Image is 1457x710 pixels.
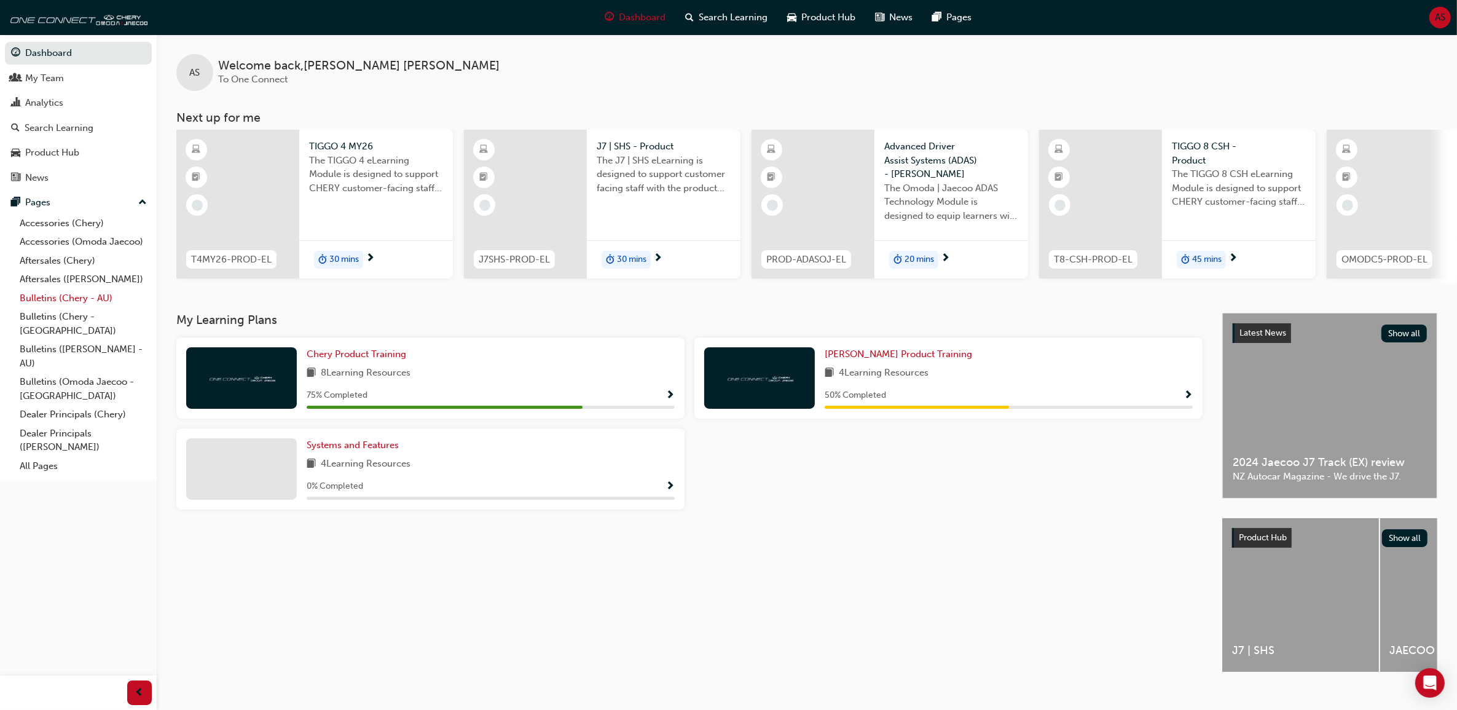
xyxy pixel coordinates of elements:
a: J7 | SHS [1222,518,1379,672]
img: oneconnect [208,372,275,384]
a: Accessories (Omoda Jaecoo) [15,232,152,251]
span: 50 % Completed [825,389,886,403]
span: next-icon [653,253,662,264]
a: PROD-ADASOJ-ELAdvanced Driver Assist Systems (ADAS) - [PERSON_NAME]The Omoda | Jaecoo ADAS Techno... [752,130,1028,278]
div: Analytics [25,96,63,110]
a: Product Hub [5,141,152,164]
div: Pages [25,195,50,210]
span: learningResourceType_ELEARNING-icon [1343,142,1351,158]
h3: Next up for me [157,111,1457,125]
a: [PERSON_NAME] Product Training [825,347,977,361]
a: Bulletins (Chery - [GEOGRAPHIC_DATA]) [15,307,152,340]
div: Product Hub [25,146,79,160]
div: News [25,171,49,185]
a: guage-iconDashboard [595,5,676,30]
button: DashboardMy TeamAnalyticsSearch LearningProduct HubNews [5,39,152,191]
span: book-icon [307,457,316,472]
span: Search Learning [699,10,768,25]
span: 30 mins [617,253,646,267]
span: booktick-icon [768,170,776,186]
span: learningRecordVerb_NONE-icon [192,200,203,211]
a: Dealer Principals (Chery) [15,405,152,424]
span: Show Progress [1184,390,1193,401]
span: TIGGO 4 MY26 [309,140,443,154]
a: pages-iconPages [923,5,982,30]
span: book-icon [307,366,316,381]
span: 30 mins [329,253,359,267]
a: Accessories (Chery) [15,214,152,233]
span: learningRecordVerb_NONE-icon [479,200,490,211]
span: 75 % Completed [307,389,367,403]
span: duration-icon [1181,252,1190,268]
span: news-icon [876,10,885,25]
span: learningResourceType_ELEARNING-icon [480,142,489,158]
span: [PERSON_NAME] Product Training [825,349,972,360]
span: next-icon [1228,253,1238,264]
button: Show Progress [666,479,675,494]
a: Dashboard [5,42,152,65]
span: News [890,10,913,25]
span: TIGGO 8 CSH - Product [1172,140,1306,167]
a: All Pages [15,457,152,476]
img: oneconnect [6,5,147,30]
button: Show all [1381,325,1428,342]
span: J7SHS-PROD-EL [479,253,550,267]
span: prev-icon [135,685,144,701]
a: news-iconNews [866,5,923,30]
a: T8-CSH-PROD-ELTIGGO 8 CSH - ProductThe TIGGO 8 CSH eLearning Module is designed to support CHERY ... [1039,130,1316,278]
span: 4 Learning Resources [321,457,410,472]
span: book-icon [825,366,834,381]
span: Show Progress [666,481,675,492]
span: learningResourceType_ELEARNING-icon [1055,142,1064,158]
span: T4MY26-PROD-EL [191,253,272,267]
span: duration-icon [318,252,327,268]
span: car-icon [11,148,20,159]
a: Chery Product Training [307,347,411,361]
h3: My Learning Plans [176,313,1203,327]
span: The TIGGO 4 eLearning Module is designed to support CHERY customer-facing staff with the product ... [309,154,443,195]
span: The TIGGO 8 CSH eLearning Module is designed to support CHERY customer-facing staff with the prod... [1172,167,1306,209]
div: Open Intercom Messenger [1415,668,1445,698]
span: news-icon [11,173,20,184]
span: 45 mins [1192,253,1222,267]
span: AS [190,66,200,80]
div: My Team [25,71,64,85]
button: Show all [1382,529,1428,547]
span: booktick-icon [480,170,489,186]
a: Aftersales ([PERSON_NAME]) [15,270,152,289]
span: AS [1435,10,1445,25]
span: Dashboard [619,10,666,25]
span: up-icon [138,195,147,211]
a: Product HubShow all [1232,528,1428,548]
span: Show Progress [666,390,675,401]
a: Bulletins (Omoda Jaecoo - [GEOGRAPHIC_DATA]) [15,373,152,405]
span: guage-icon [11,48,20,59]
span: booktick-icon [1055,170,1064,186]
span: T8-CSH-PROD-EL [1054,253,1133,267]
a: J7SHS-PROD-ELJ7 | SHS - ProductThe J7 | SHS eLearning is designed to support customer facing staf... [464,130,740,278]
button: Pages [5,191,152,214]
span: 20 mins [905,253,934,267]
span: pages-icon [11,197,20,208]
span: learningResourceType_ELEARNING-icon [768,142,776,158]
span: Latest News [1239,328,1286,338]
span: learningRecordVerb_NONE-icon [767,200,778,211]
span: Advanced Driver Assist Systems (ADAS) - [PERSON_NAME] [884,140,1018,181]
span: J7 | SHS [1232,644,1369,658]
button: Show Progress [666,388,675,403]
span: 2024 Jaecoo J7 Track (EX) review [1233,456,1427,470]
span: search-icon [686,10,694,25]
span: booktick-icon [1343,170,1351,186]
a: Aftersales (Chery) [15,251,152,270]
a: Systems and Features [307,438,404,452]
span: OMODC5-PROD-EL [1341,253,1428,267]
span: next-icon [366,253,375,264]
span: 4 Learning Resources [839,366,929,381]
span: Product Hub [802,10,856,25]
span: 8 Learning Resources [321,366,410,381]
span: learningRecordVerb_NONE-icon [1342,200,1353,211]
a: News [5,167,152,189]
span: pages-icon [933,10,942,25]
a: Latest NewsShow all [1233,323,1427,343]
span: Chery Product Training [307,349,406,360]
